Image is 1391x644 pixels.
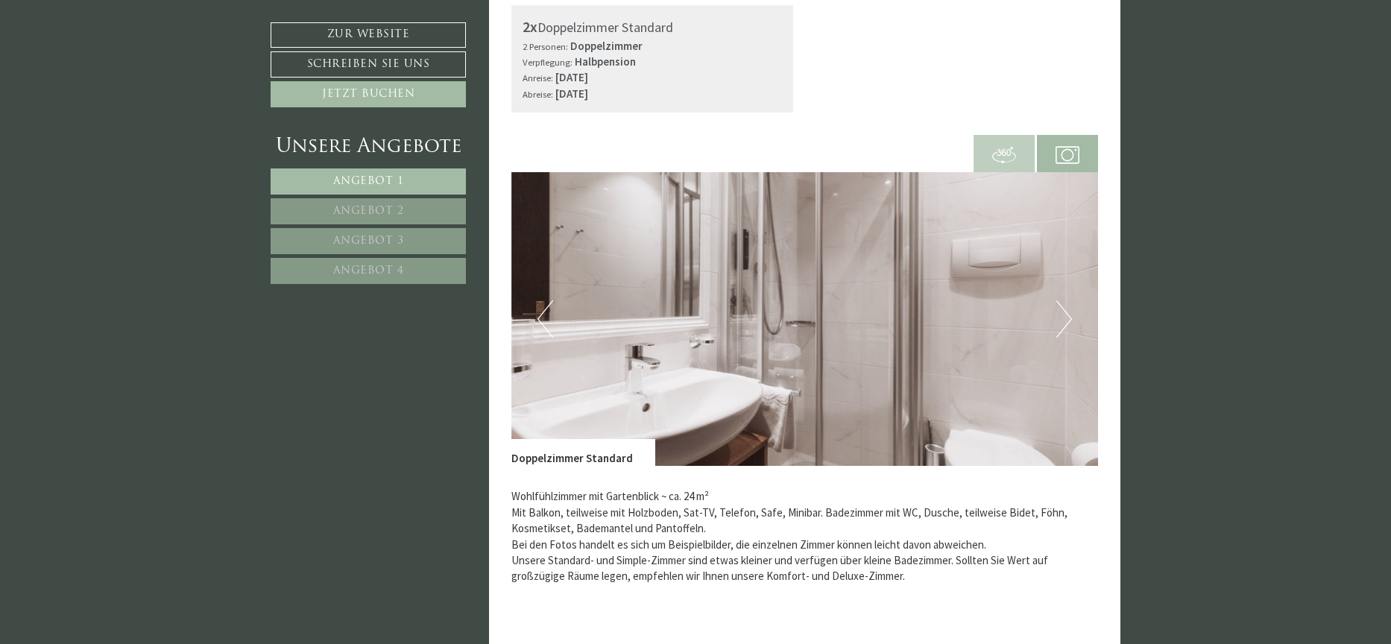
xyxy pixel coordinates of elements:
[523,16,783,38] div: Doppelzimmer Standard
[523,17,537,36] b: 2x
[511,172,1099,466] img: image
[555,86,588,101] b: [DATE]
[992,143,1016,167] img: 360-grad.svg
[523,72,553,83] small: Anreise:
[22,69,212,79] small: 14:17
[523,56,573,68] small: Verpflegung:
[271,51,466,78] a: Schreiben Sie uns
[333,236,404,247] span: Angebot 3
[511,439,655,466] div: Doppelzimmer Standard
[570,39,643,53] b: Doppelzimmer
[1056,143,1079,167] img: camera.svg
[555,70,588,84] b: [DATE]
[1056,300,1072,338] button: Next
[11,40,220,82] div: Guten Tag, wie können wir Ihnen helfen?
[333,176,404,187] span: Angebot 1
[22,42,212,54] div: Montis – Active Nature Spa
[523,40,568,52] small: 2 Personen:
[523,88,553,100] small: Abreise:
[511,488,1099,584] p: Wohlfühlzimmer mit Gartenblick ~ ca. 24 m² Mit Balkon, teilweise mit Holzboden, Sat-TV, Telefon, ...
[333,206,404,217] span: Angebot 2
[271,22,466,48] a: Zur Website
[537,300,553,338] button: Previous
[491,393,587,419] button: Senden
[271,81,466,107] a: Jetzt buchen
[333,265,404,277] span: Angebot 4
[271,133,466,161] div: Unsere Angebote
[269,11,319,35] div: [DATE]
[575,54,636,69] b: Halbpension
